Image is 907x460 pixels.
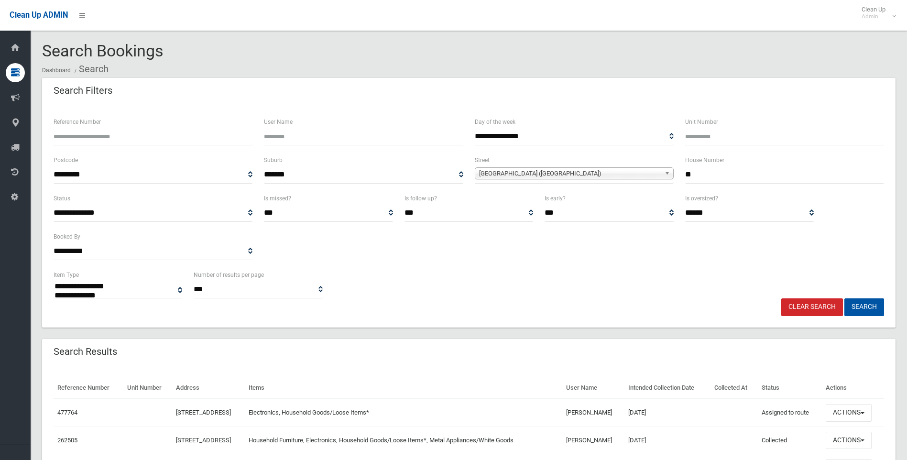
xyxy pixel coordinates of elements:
span: [GEOGRAPHIC_DATA] ([GEOGRAPHIC_DATA]) [479,168,661,179]
span: Search Bookings [42,41,164,60]
span: Clean Up [857,6,895,20]
label: Reference Number [54,117,101,127]
button: Actions [826,432,872,449]
li: Search [72,60,109,78]
th: Actions [822,377,884,399]
td: Household Furniture, Electronics, Household Goods/Loose Items*, Metal Appliances/White Goods [245,427,562,454]
th: Address [172,377,245,399]
label: Is missed? [264,193,291,204]
a: Dashboard [42,67,71,74]
header: Search Filters [42,81,124,100]
a: [STREET_ADDRESS] [176,409,231,416]
label: Number of results per page [194,270,264,280]
th: Reference Number [54,377,123,399]
span: Clean Up ADMIN [10,11,68,20]
label: Is early? [545,193,566,204]
button: Search [844,298,884,316]
td: [DATE] [624,399,710,427]
label: Is follow up? [404,193,437,204]
th: User Name [562,377,624,399]
td: [PERSON_NAME] [562,427,624,454]
td: Electronics, Household Goods/Loose Items* [245,399,562,427]
button: Actions [826,404,872,422]
td: [PERSON_NAME] [562,399,624,427]
td: Collected [758,427,822,454]
th: Status [758,377,822,399]
small: Admin [862,13,885,20]
label: Day of the week [475,117,515,127]
th: Collected At [710,377,758,399]
label: Street [475,155,490,165]
th: Intended Collection Date [624,377,710,399]
label: User Name [264,117,293,127]
a: 262505 [57,437,77,444]
a: Clear Search [781,298,843,316]
th: Unit Number [123,377,172,399]
a: [STREET_ADDRESS] [176,437,231,444]
label: Booked By [54,231,80,242]
label: Item Type [54,270,79,280]
label: Suburb [264,155,283,165]
label: Is oversized? [685,193,718,204]
label: Unit Number [685,117,718,127]
td: Assigned to route [758,399,822,427]
td: [DATE] [624,427,710,454]
header: Search Results [42,342,129,361]
label: House Number [685,155,724,165]
th: Items [245,377,562,399]
label: Status [54,193,70,204]
label: Postcode [54,155,78,165]
a: 477764 [57,409,77,416]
